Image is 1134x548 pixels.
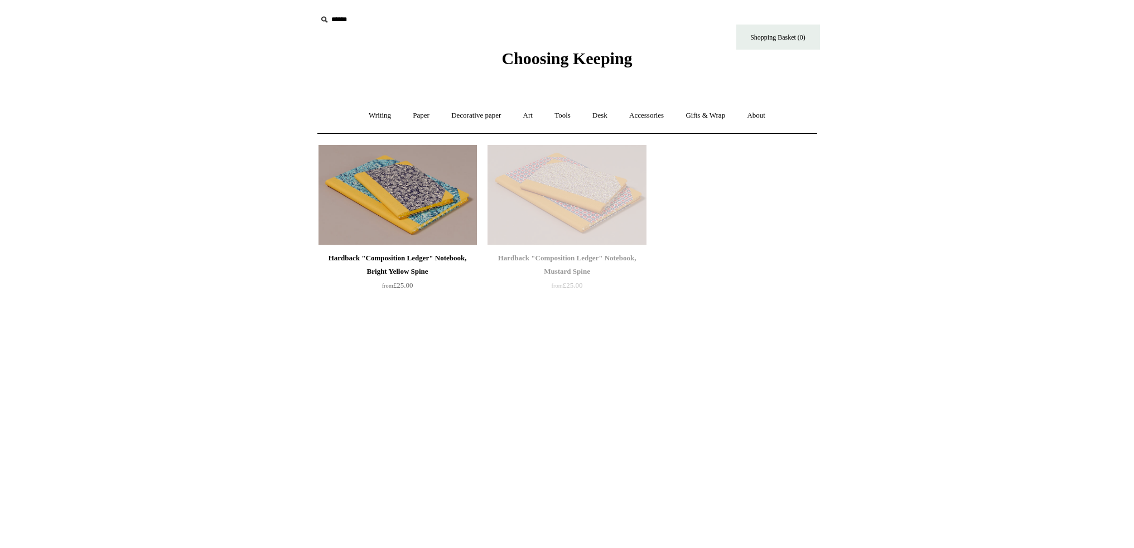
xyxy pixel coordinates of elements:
a: About [737,101,775,130]
a: Art [513,101,543,130]
a: Decorative paper [441,101,511,130]
div: Hardback "Composition Ledger" Notebook, Bright Yellow Spine [321,251,474,278]
a: Gifts & Wrap [675,101,735,130]
div: Hardback "Composition Ledger" Notebook, Mustard Spine [490,251,643,278]
a: Hardback "Composition Ledger" Notebook, Mustard Spine from£25.00 [488,251,646,297]
span: £25.00 [382,281,413,289]
a: Hardback "Composition Ledger" Notebook, Mustard Spine Hardback "Composition Ledger" Notebook, Mus... [488,145,646,245]
span: Choosing Keeping [501,49,632,67]
span: from [552,283,563,289]
a: Tools [544,101,581,130]
a: Choosing Keeping [501,58,632,66]
img: Hardback "Composition Ledger" Notebook, Bright Yellow Spine [319,145,477,245]
span: £25.00 [552,281,583,289]
span: from [382,283,393,289]
a: Shopping Basket (0) [736,25,820,50]
a: Hardback "Composition Ledger" Notebook, Bright Yellow Spine from£25.00 [319,251,477,297]
a: Desk [582,101,617,130]
img: Hardback "Composition Ledger" Notebook, Mustard Spine [488,145,646,245]
a: Paper [403,101,440,130]
a: Hardback "Composition Ledger" Notebook, Bright Yellow Spine Hardback "Composition Ledger" Noteboo... [319,145,477,245]
a: Accessories [619,101,674,130]
a: Writing [359,101,401,130]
